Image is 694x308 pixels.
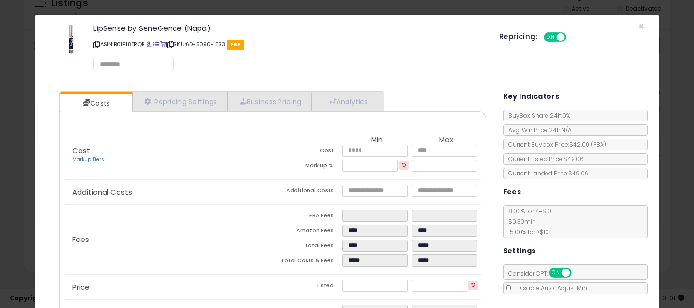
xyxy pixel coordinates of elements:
td: FBA Fees [273,210,342,225]
span: ON [545,33,557,41]
span: BuyBox Share 24h: 0% [504,111,570,120]
span: Current Buybox Price: [504,140,606,148]
h5: Repricing: [499,33,538,40]
p: Cost [65,147,273,163]
td: Total Costs & Fees [273,254,342,269]
p: Price [65,283,273,291]
th: Max [412,136,481,145]
a: Markup Tiers [72,156,104,163]
span: 8.00 % for <= $10 [504,207,551,236]
p: Fees [65,236,273,243]
span: OFF [565,33,580,41]
th: Min [342,136,412,145]
span: $0.30 min [504,217,536,226]
a: BuyBox page [147,40,152,48]
span: ON [550,269,562,277]
h3: LipSense by SeneGence (Napa) [93,25,485,32]
span: ( FBA ) [591,140,606,148]
td: Mark up % [273,160,342,174]
img: 31b6s67EqML._SL60_.jpg [57,25,86,54]
td: Additional Costs [273,185,342,200]
span: Current Landed Price: $49.06 [504,169,588,177]
span: × [638,19,644,33]
h5: Settings [503,245,536,257]
td: Listed [273,280,342,295]
span: Consider CPT: [504,269,584,278]
td: Cost [273,145,342,160]
a: Repricing Settings [132,92,227,111]
span: Avg. Win Price 24h: N/A [504,126,572,134]
span: FBA [227,40,244,50]
span: Current Listed Price: $49.06 [504,155,584,163]
h5: Fees [503,186,521,198]
p: Additional Costs [65,188,273,196]
span: 15.00 % for > $10 [504,228,549,236]
span: $42.00 [569,140,606,148]
a: All offer listings [153,40,159,48]
span: Disable Auto-Adjust Min [512,284,587,292]
h5: Key Indicators [503,91,560,103]
a: Analytics [311,92,383,111]
a: Business Pricing [227,92,312,111]
span: OFF [570,269,585,277]
td: Total Fees [273,240,342,254]
td: Amazon Fees [273,225,342,240]
a: Costs [60,94,131,113]
a: Your listing only [160,40,166,48]
p: ASIN: B01E18TRQE | SKU: 6D-5090-ITS3 [93,37,485,52]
